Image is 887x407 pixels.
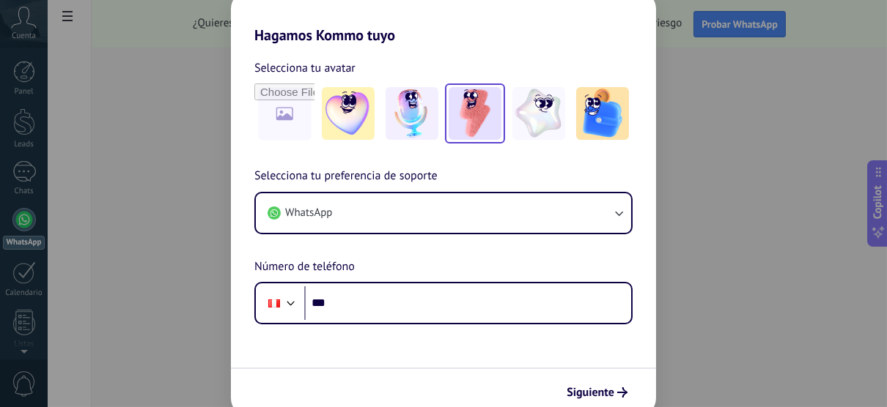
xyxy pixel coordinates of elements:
[449,87,501,140] img: -3.jpeg
[576,87,629,140] img: -5.jpeg
[322,87,375,140] img: -1.jpeg
[254,258,355,277] span: Número de teléfono
[254,167,438,186] span: Selecciona tu preferencia de soporte
[512,87,565,140] img: -4.jpeg
[567,387,614,397] span: Siguiente
[386,87,438,140] img: -2.jpeg
[285,206,332,220] span: WhatsApp
[560,380,634,405] button: Siguiente
[254,59,356,78] span: Selecciona tu avatar
[256,193,631,233] button: WhatsApp
[260,288,288,318] div: Peru: + 51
